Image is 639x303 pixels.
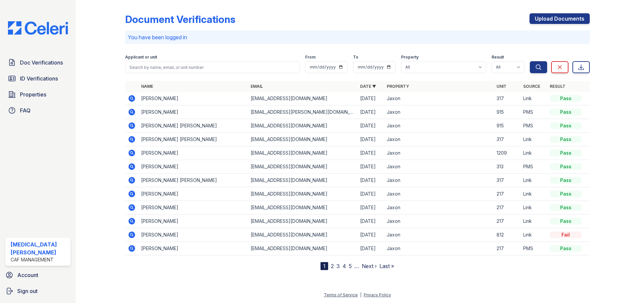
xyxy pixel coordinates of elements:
td: [PERSON_NAME] [138,201,248,215]
div: | [360,292,361,297]
td: 217 [494,242,521,255]
td: [DATE] [357,119,384,133]
td: [PERSON_NAME] [PERSON_NAME] [138,174,248,187]
td: Jaxon [384,146,494,160]
td: [PERSON_NAME] [138,242,248,255]
div: Pass [550,109,582,115]
td: [DATE] [357,215,384,228]
td: 317 [494,174,521,187]
td: [EMAIL_ADDRESS][DOMAIN_NAME] [248,187,357,201]
a: Terms of Service [324,292,358,297]
td: 1209 [494,146,521,160]
input: Search by name, email, or unit number [125,61,300,73]
label: From [305,55,316,60]
td: Jaxon [384,92,494,105]
td: 812 [494,228,521,242]
label: Property [401,55,419,60]
td: 217 [494,215,521,228]
div: Pass [550,163,582,170]
td: [PERSON_NAME] [138,105,248,119]
td: [PERSON_NAME] [PERSON_NAME] [138,119,248,133]
a: Name [141,84,153,89]
td: [EMAIL_ADDRESS][DOMAIN_NAME] [248,174,357,187]
td: PMS [521,105,547,119]
td: [PERSON_NAME] [138,187,248,201]
div: Fail [550,231,582,238]
td: Jaxon [384,160,494,174]
label: To [353,55,358,60]
td: [EMAIL_ADDRESS][DOMAIN_NAME] [248,92,357,105]
div: Pass [550,204,582,211]
div: Pass [550,95,582,102]
td: [DATE] [357,105,384,119]
a: Date ▼ [360,84,376,89]
div: Pass [550,245,582,252]
label: Result [492,55,504,60]
td: [PERSON_NAME] [138,146,248,160]
a: ID Verifications [5,72,71,85]
div: Pass [550,177,582,184]
a: FAQ [5,104,71,117]
span: FAQ [20,106,31,114]
span: Doc Verifications [20,59,63,67]
td: PMS [521,119,547,133]
a: Doc Verifications [5,56,71,69]
td: Link [521,215,547,228]
div: Pass [550,191,582,197]
div: CAF Management [11,256,68,263]
td: 317 [494,133,521,146]
td: Link [521,228,547,242]
td: Jaxon [384,133,494,146]
div: Pass [550,218,582,225]
td: Link [521,146,547,160]
td: [EMAIL_ADDRESS][DOMAIN_NAME] [248,119,357,133]
img: CE_Logo_Blue-a8612792a0a2168367f1c8372b55b34899dd931a85d93a1a3d3e32e68fde9ad4.png [3,21,73,35]
a: Sign out [3,284,73,298]
td: [PERSON_NAME] [138,215,248,228]
a: 3 [336,263,340,269]
span: … [354,262,359,270]
div: Pass [550,150,582,156]
span: Account [17,271,38,279]
td: [EMAIL_ADDRESS][DOMAIN_NAME] [248,201,357,215]
td: [DATE] [357,187,384,201]
td: [DATE] [357,201,384,215]
a: Upload Documents [530,13,590,24]
td: [DATE] [357,160,384,174]
td: [DATE] [357,174,384,187]
td: 317 [494,92,521,105]
td: [EMAIL_ADDRESS][PERSON_NAME][DOMAIN_NAME] [248,105,357,119]
a: Property [387,84,409,89]
td: [EMAIL_ADDRESS][DOMAIN_NAME] [248,133,357,146]
td: Jaxon [384,201,494,215]
span: Sign out [17,287,38,295]
td: Jaxon [384,187,494,201]
a: Properties [5,88,71,101]
td: [PERSON_NAME] [138,160,248,174]
td: [DATE] [357,242,384,255]
a: Source [523,84,540,89]
td: 313 [494,160,521,174]
a: Unit [497,84,507,89]
td: [EMAIL_ADDRESS][DOMAIN_NAME] [248,242,357,255]
span: ID Verifications [20,75,58,82]
td: [DATE] [357,228,384,242]
td: Jaxon [384,174,494,187]
a: 5 [349,263,352,269]
td: Jaxon [384,215,494,228]
td: 915 [494,119,521,133]
td: [EMAIL_ADDRESS][DOMAIN_NAME] [248,146,357,160]
td: Link [521,92,547,105]
a: Privacy Policy [364,292,391,297]
td: Link [521,187,547,201]
td: [EMAIL_ADDRESS][DOMAIN_NAME] [248,228,357,242]
div: Document Verifications [125,13,235,25]
td: [DATE] [357,133,384,146]
td: 217 [494,187,521,201]
a: 2 [331,263,334,269]
a: Last » [379,263,394,269]
div: Pass [550,122,582,129]
td: [DATE] [357,92,384,105]
td: Jaxon [384,242,494,255]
